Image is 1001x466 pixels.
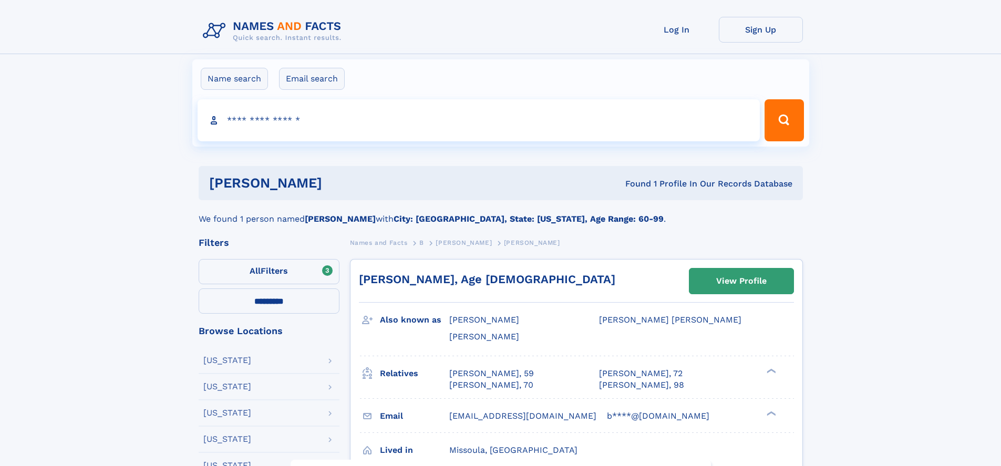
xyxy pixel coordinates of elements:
a: B [419,236,424,249]
div: [US_STATE] [203,409,251,417]
span: All [250,266,261,276]
button: Search Button [765,99,803,141]
b: [PERSON_NAME] [305,214,376,224]
label: Email search [279,68,345,90]
h1: [PERSON_NAME] [209,177,474,190]
a: [PERSON_NAME], 59 [449,368,534,379]
b: City: [GEOGRAPHIC_DATA], State: [US_STATE], Age Range: 60-99 [394,214,664,224]
a: Names and Facts [350,236,408,249]
span: [PERSON_NAME] [449,315,519,325]
div: Found 1 Profile In Our Records Database [473,178,792,190]
a: Log In [635,17,719,43]
div: [US_STATE] [203,435,251,443]
a: [PERSON_NAME], 98 [599,379,684,391]
a: [PERSON_NAME] [436,236,492,249]
h3: Email [380,407,449,425]
h3: Relatives [380,365,449,382]
span: [EMAIL_ADDRESS][DOMAIN_NAME] [449,411,596,421]
span: [PERSON_NAME] [504,239,560,246]
div: Browse Locations [199,326,339,336]
a: [PERSON_NAME], 72 [599,368,683,379]
div: View Profile [716,269,767,293]
div: [US_STATE] [203,356,251,365]
input: search input [198,99,760,141]
h3: Also known as [380,311,449,329]
span: B [419,239,424,246]
div: [US_STATE] [203,382,251,391]
span: Missoula, [GEOGRAPHIC_DATA] [449,445,577,455]
a: View Profile [689,268,793,294]
div: ❯ [764,367,777,374]
img: Logo Names and Facts [199,17,350,45]
a: Sign Up [719,17,803,43]
div: ❯ [764,410,777,417]
h3: Lived in [380,441,449,459]
label: Name search [201,68,268,90]
div: We found 1 person named with . [199,200,803,225]
a: [PERSON_NAME], Age [DEMOGRAPHIC_DATA] [359,273,615,286]
span: [PERSON_NAME] [436,239,492,246]
label: Filters [199,259,339,284]
a: [PERSON_NAME], 70 [449,379,533,391]
span: [PERSON_NAME] [PERSON_NAME] [599,315,741,325]
span: [PERSON_NAME] [449,332,519,341]
div: Filters [199,238,339,247]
